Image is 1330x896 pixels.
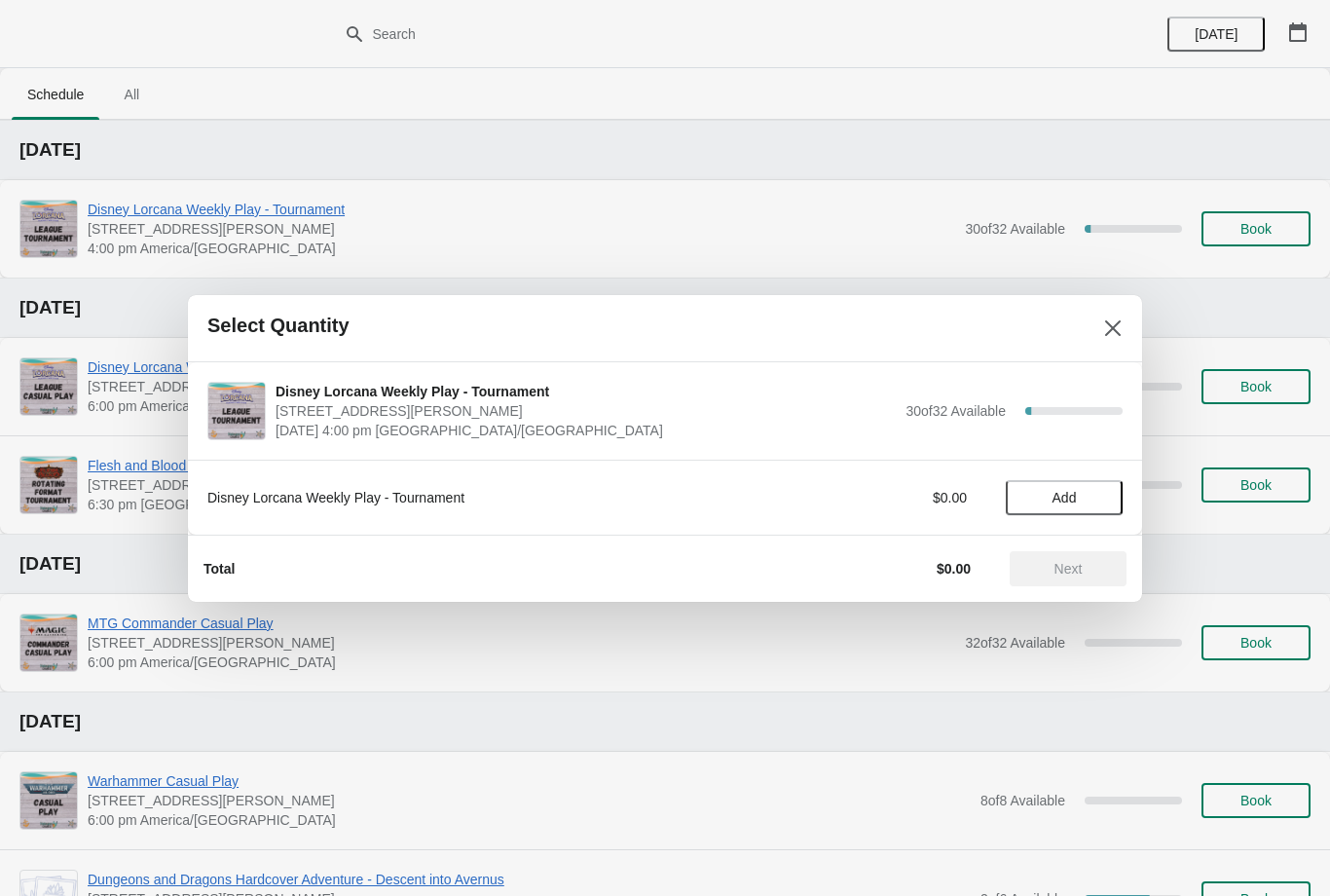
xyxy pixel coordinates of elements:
[787,488,967,507] div: $0.00
[937,561,971,577] strong: $0.00
[1006,480,1123,515] button: Add
[905,403,1006,419] span: 30 of 32 Available
[276,401,896,421] span: [STREET_ADDRESS][PERSON_NAME]
[1095,311,1130,346] button: Close
[276,421,896,440] span: [DATE] 4:00 pm [GEOGRAPHIC_DATA]/[GEOGRAPHIC_DATA]
[203,561,235,577] strong: Total
[207,315,350,337] h2: Select Quantity
[208,383,265,439] img: Disney Lorcana Weekly Play - Tournament | 2040 Louetta Rd Ste I Spring, TX 77388 | September 7 | ...
[276,382,896,401] span: Disney Lorcana Weekly Play - Tournament
[1053,490,1077,505] span: Add
[207,488,748,507] div: Disney Lorcana Weekly Play - Tournament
